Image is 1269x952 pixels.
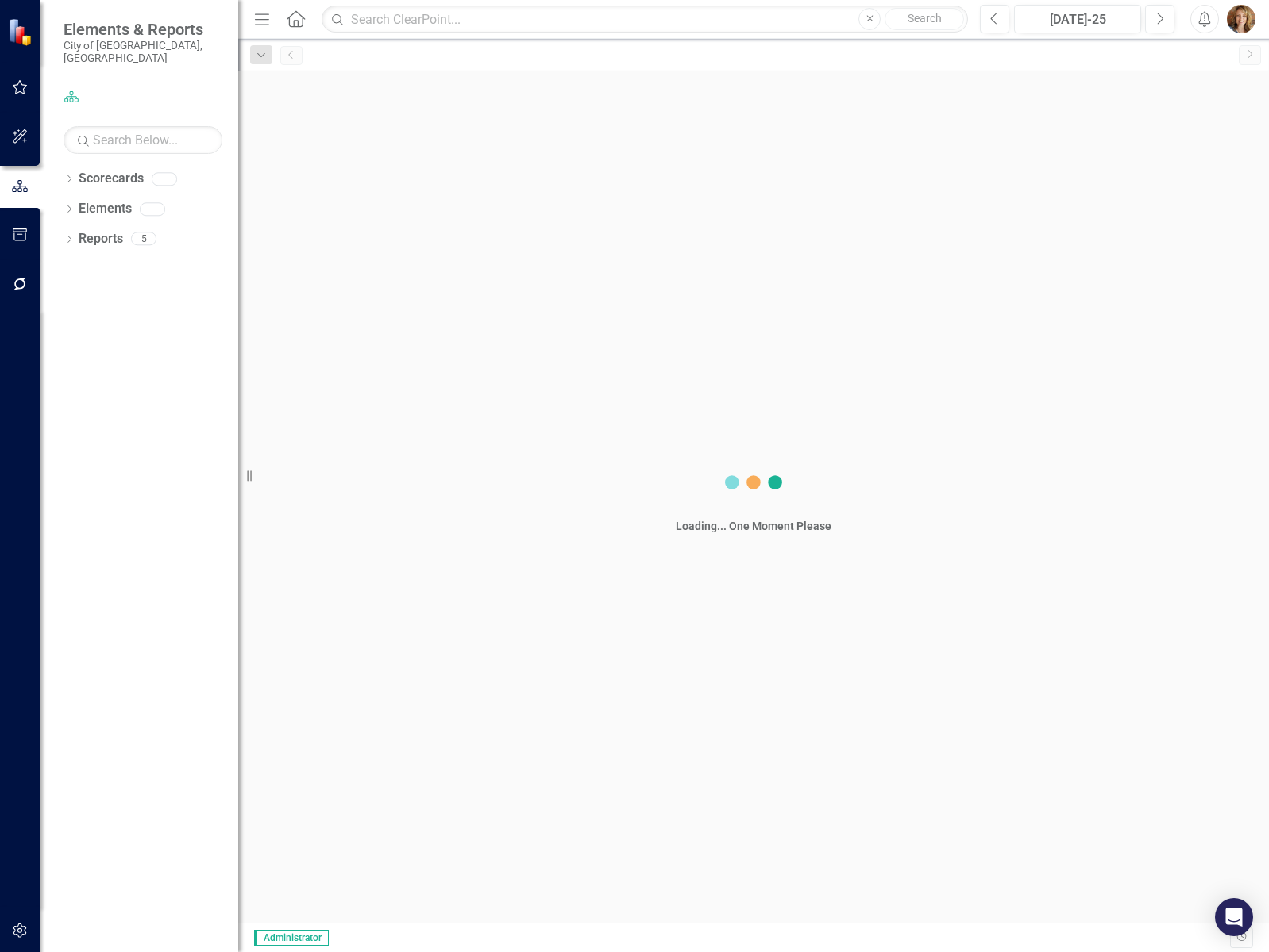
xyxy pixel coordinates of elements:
[64,39,222,65] small: City of [GEOGRAPHIC_DATA], [GEOGRAPHIC_DATA]
[908,12,942,25] span: Search
[676,518,831,534] div: Loading... One Moment Please
[79,170,144,188] a: Scorecards
[131,232,156,246] div: 5
[885,8,964,30] button: Search
[79,230,123,248] a: Reports
[79,200,132,218] a: Elements
[64,20,222,39] span: Elements & Reports
[254,930,329,946] span: Administrator
[1014,5,1141,33] button: [DATE]-25
[1227,5,1255,33] img: Nichole Plowman
[322,6,968,33] input: Search ClearPoint...
[1020,10,1136,29] div: [DATE]-25
[8,18,36,46] img: ClearPoint Strategy
[64,126,222,154] input: Search Below...
[1215,898,1253,936] div: Open Intercom Messenger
